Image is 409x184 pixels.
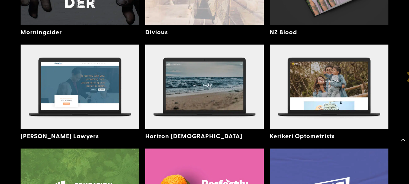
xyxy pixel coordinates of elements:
[145,28,168,36] a: Divious
[21,132,99,140] a: [PERSON_NAME] Lawyers
[21,45,139,129] img: Gaze Burt Lawyers
[270,45,388,129] img: Kerikeri Optometrists
[270,132,335,140] a: Kerikeri Optometrists
[270,28,297,36] a: NZ Blood
[145,132,242,140] a: Horizon [DEMOGRAPHIC_DATA]
[21,28,62,36] a: Morningcider
[145,45,264,129] img: Horizon Church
